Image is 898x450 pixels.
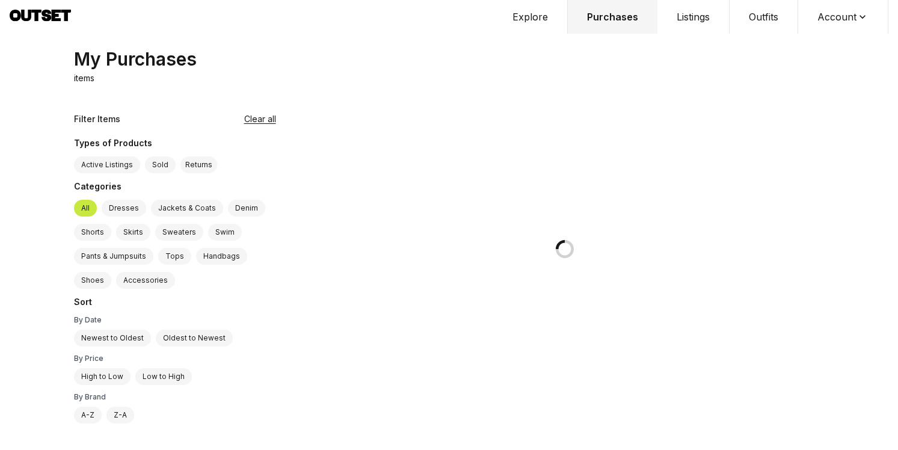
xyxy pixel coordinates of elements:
[74,296,276,310] div: Sort
[228,200,265,217] label: Denim
[151,200,223,217] label: Jackets & Coats
[180,156,217,173] button: Returns
[196,248,247,265] label: Handbags
[74,272,111,289] label: Shoes
[156,330,233,347] label: Oldest to Newest
[74,392,276,402] div: By Brand
[74,368,131,385] label: High to Low
[158,248,191,265] label: Tops
[155,224,203,241] label: Sweaters
[145,156,176,173] label: Sold
[74,248,153,265] label: Pants & Jumpsuits
[74,200,97,217] label: All
[74,113,120,125] div: Filter Items
[74,407,102,424] label: A-Z
[106,407,134,424] label: Z-A
[135,368,192,385] label: Low to High
[74,180,276,195] div: Categories
[74,224,111,241] label: Shorts
[74,48,197,70] div: My Purchases
[116,224,150,241] label: Skirts
[74,156,140,173] label: Active Listings
[116,272,175,289] label: Accessories
[208,224,242,241] label: Swim
[74,137,276,152] div: Types of Products
[74,354,276,363] div: By Price
[74,315,276,325] div: By Date
[244,113,276,125] button: Clear all
[74,72,94,84] p: items
[102,200,146,217] label: Dresses
[74,330,151,347] label: Newest to Oldest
